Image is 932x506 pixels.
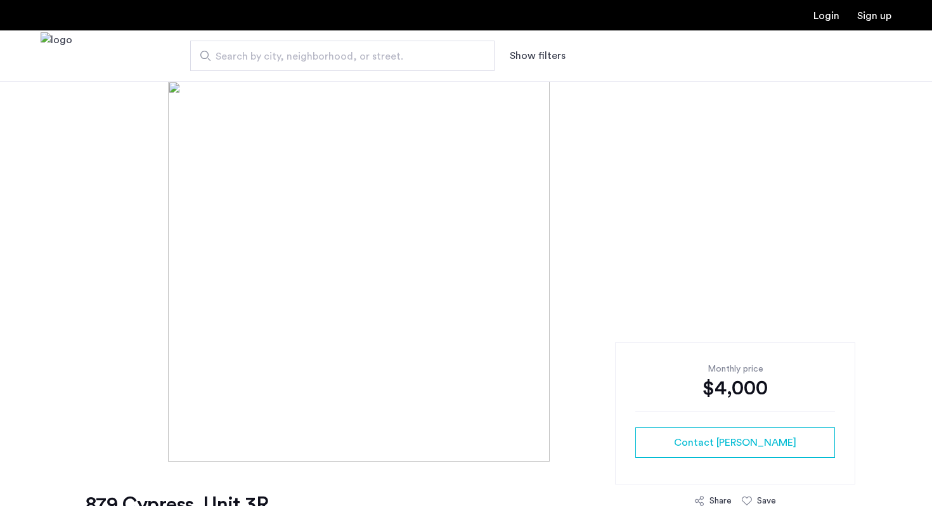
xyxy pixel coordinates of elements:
[674,435,796,450] span: Contact [PERSON_NAME]
[168,81,765,462] img: [object%20Object]
[635,375,835,401] div: $4,000
[216,49,459,64] span: Search by city, neighborhood, or street.
[635,427,835,458] button: button
[41,32,72,80] a: Cazamio Logo
[635,363,835,375] div: Monthly price
[510,48,566,63] button: Show or hide filters
[41,32,72,80] img: logo
[857,11,891,21] a: Registration
[813,11,839,21] a: Login
[190,41,495,71] input: Apartment Search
